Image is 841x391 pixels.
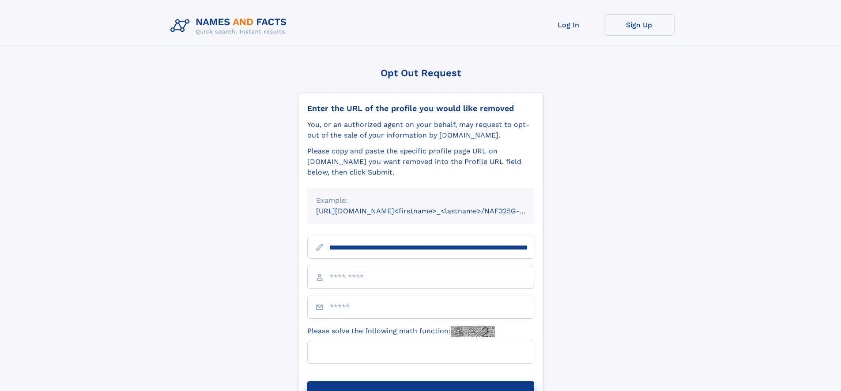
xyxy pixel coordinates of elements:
[307,119,534,141] div: You, or an authorized agent on your behalf, may request to opt-out of the sale of your informatio...
[533,14,604,36] a: Log In
[298,67,543,78] div: Opt Out Request
[604,14,675,36] a: Sign Up
[307,104,534,113] div: Enter the URL of the profile you would like removed
[167,14,294,38] img: Logo Names and Facts
[316,195,525,206] div: Example:
[307,146,534,178] div: Please copy and paste the specific profile page URL on [DOMAIN_NAME] you want removed into the Pr...
[316,207,551,215] small: [URL][DOMAIN_NAME]<firstname>_<lastname>/NAF325G-xxxxxxxx
[307,326,495,337] label: Please solve the following math function:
